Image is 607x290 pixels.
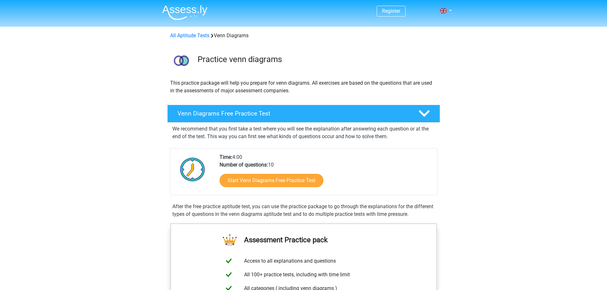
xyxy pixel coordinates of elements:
[165,105,443,123] a: Venn Diagrams Free Practice Test
[215,153,437,195] div: 4:00 10
[162,5,207,20] img: Assessly
[168,47,195,74] img: venn diagrams
[220,162,268,168] b: Number of questions:
[170,79,437,95] p: This practice package will help you prepare for venn diagrams. All exercises are based on the que...
[177,110,408,117] h4: Venn Diagrams Free Practice Test
[168,32,440,39] div: Venn Diagrams
[172,125,435,140] p: We recommend that you first take a test where you will see the explanation after answering each q...
[198,54,435,64] h3: Practice venn diagrams
[170,203,437,218] div: After the free practice aptitude test, you can use the practice package to go through the explana...
[170,32,209,39] a: All Aptitude Tests
[382,8,400,14] a: Register
[220,154,232,160] b: Time:
[220,174,323,187] a: Start Venn Diagrams Free Practice Test
[177,153,209,185] img: Clock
